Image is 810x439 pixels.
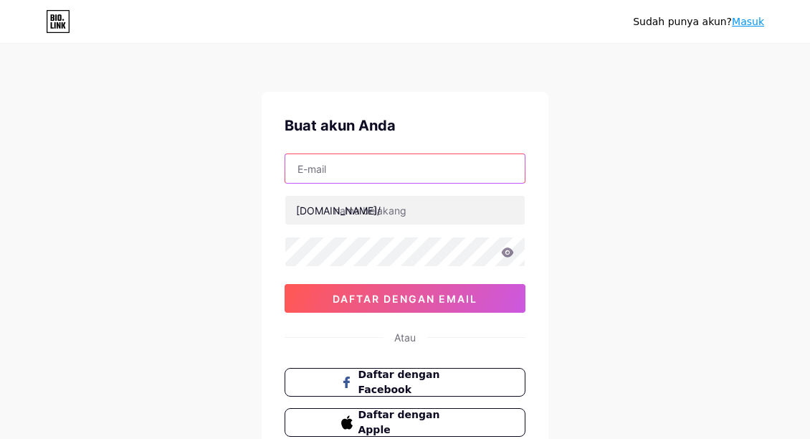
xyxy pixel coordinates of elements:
input: nama belakang [285,196,525,225]
font: Buat akun Anda [285,117,396,134]
button: Daftar dengan Facebook [285,368,525,397]
font: daftar dengan email [333,293,477,305]
button: Daftar dengan Apple [285,408,525,437]
input: E-mail [285,154,525,183]
font: Daftar dengan Apple [358,409,440,435]
a: Masuk [732,16,764,27]
font: [DOMAIN_NAME]/ [296,204,381,217]
font: Daftar dengan Facebook [358,369,440,395]
font: Sudah punya akun? [633,16,732,27]
font: Atau [394,331,416,344]
button: daftar dengan email [285,284,525,313]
